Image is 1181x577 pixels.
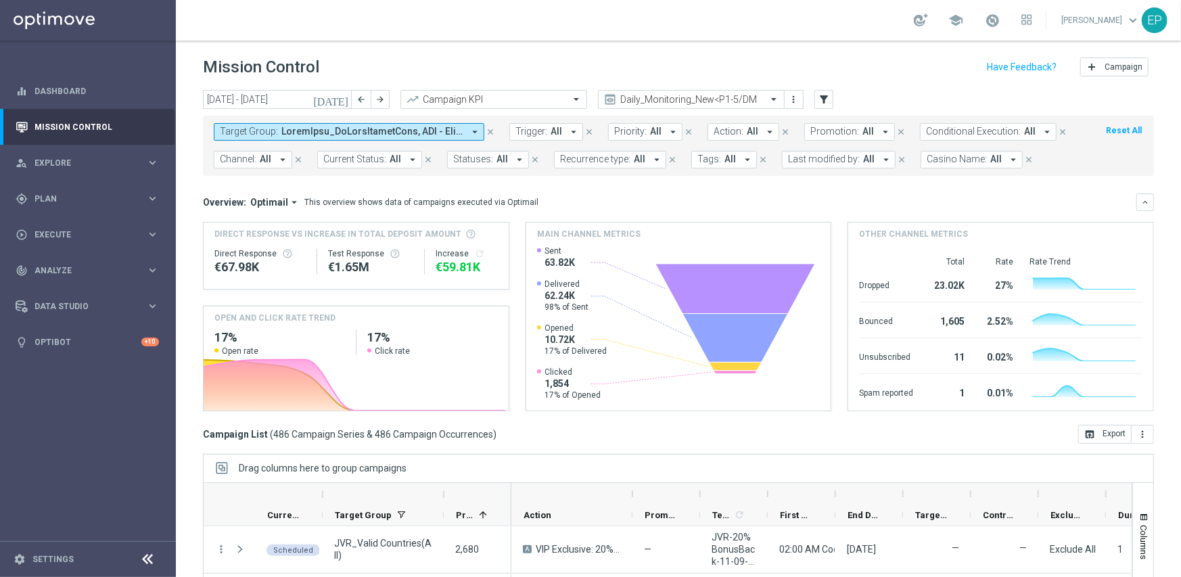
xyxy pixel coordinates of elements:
span: 17% of Delivered [545,346,607,356]
div: Data Studio [16,300,146,313]
button: Reset All [1105,123,1143,138]
span: Action: [714,126,743,137]
i: open_in_browser [1084,429,1095,440]
span: All [747,126,758,137]
button: close [1057,124,1069,139]
i: lightbulb [16,336,28,348]
i: close [781,127,790,137]
span: Calculate column [732,507,745,522]
ng-select: Campaign KPI [400,90,587,109]
i: refresh [734,509,745,520]
div: 1 [929,381,965,402]
button: keyboard_arrow_down [1136,193,1154,211]
div: 27% [981,273,1013,295]
button: more_vert [1132,425,1154,444]
div: 1 [1117,543,1123,555]
button: close [895,124,907,139]
span: — [644,543,651,555]
i: arrow_drop_down [667,126,679,138]
div: play_circle_outline Execute keyboard_arrow_right [15,229,160,240]
colored-tag: Scheduled [267,543,320,556]
div: Execute [16,229,146,241]
span: Drag columns here to group campaigns [239,463,407,474]
button: Target Group: LoremIpsu_DoLorsItametCons, ADI - Elitsedd eiu tem incidid, UTL_>421Etdol+Magnaal, ... [214,123,484,141]
i: arrow_drop_down [880,154,892,166]
i: play_circle_outline [16,229,28,241]
div: Optibot [16,324,159,360]
i: gps_fixed [16,193,28,205]
span: ( [270,428,273,440]
i: close [758,155,768,164]
span: 1,854 [545,377,601,390]
button: close [682,124,695,139]
span: Analyze [34,267,146,275]
span: Click rate [375,346,410,356]
span: keyboard_arrow_down [1126,13,1140,28]
span: Data Studio [34,302,146,310]
button: close [292,152,304,167]
i: arrow_drop_down [407,154,419,166]
span: Channel: [220,154,256,165]
div: person_search Explore keyboard_arrow_right [15,158,160,168]
button: arrow_forward [371,90,390,109]
button: more_vert [787,91,801,108]
i: close [486,127,495,137]
span: Casino Name: [927,154,987,165]
span: All [634,154,645,165]
button: close [757,152,769,167]
i: close [896,127,906,137]
span: 62.24K [545,290,588,302]
div: Dashboard [16,73,159,109]
span: All [650,126,662,137]
span: Priority [456,510,473,520]
i: add [1086,62,1097,72]
i: arrow_forward [375,95,385,104]
button: Channel: All arrow_drop_down [214,151,292,168]
span: Plan [34,195,146,203]
span: JVR_Valid Countries(All) [334,537,432,561]
span: Current Status: [323,154,386,165]
div: 23.02K [929,273,965,295]
button: arrow_back [352,90,371,109]
span: Statuses: [453,154,493,165]
span: Current Status [267,510,300,520]
span: Delivered [545,279,588,290]
span: ) [493,428,496,440]
div: Bounced [859,309,913,331]
button: Trigger: All arrow_drop_down [509,123,583,141]
span: 17% of Opened [545,390,601,400]
span: VIP Exclusive: 20% Bonus Back [536,543,621,555]
button: close [779,124,791,139]
div: 2.52% [981,309,1013,331]
span: 98% of Sent [545,302,588,313]
input: Select date range [203,90,352,109]
a: Settings [32,555,74,563]
span: End Date [848,510,880,520]
i: arrow_drop_down [288,196,300,208]
button: close [896,152,908,167]
a: Mission Control [34,109,159,145]
span: Clicked [545,367,601,377]
div: Mission Control [16,109,159,145]
span: Control Customers [983,510,1015,520]
a: Optibot [34,324,141,360]
span: Exclusion type [1050,510,1083,520]
span: Target Group: [220,126,278,137]
i: [DATE] [313,93,350,106]
div: EP [1142,7,1167,33]
button: refresh [474,248,485,259]
span: 63.82K [545,256,575,269]
button: add Campaign [1080,57,1149,76]
span: JVR-20%BonusBack-11-09-2025-V1 [712,531,756,568]
div: €59,805 [436,259,498,275]
div: Explore [16,157,146,169]
i: trending_up [406,93,419,106]
span: Promotions [645,510,677,520]
span: Exclude All [1050,544,1096,555]
div: Total [929,256,965,267]
span: Priority: [614,126,647,137]
h4: Other channel metrics [859,228,968,240]
h1: Mission Control [203,57,319,77]
div: €1,648,967 [328,259,413,275]
span: All [990,154,1002,165]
